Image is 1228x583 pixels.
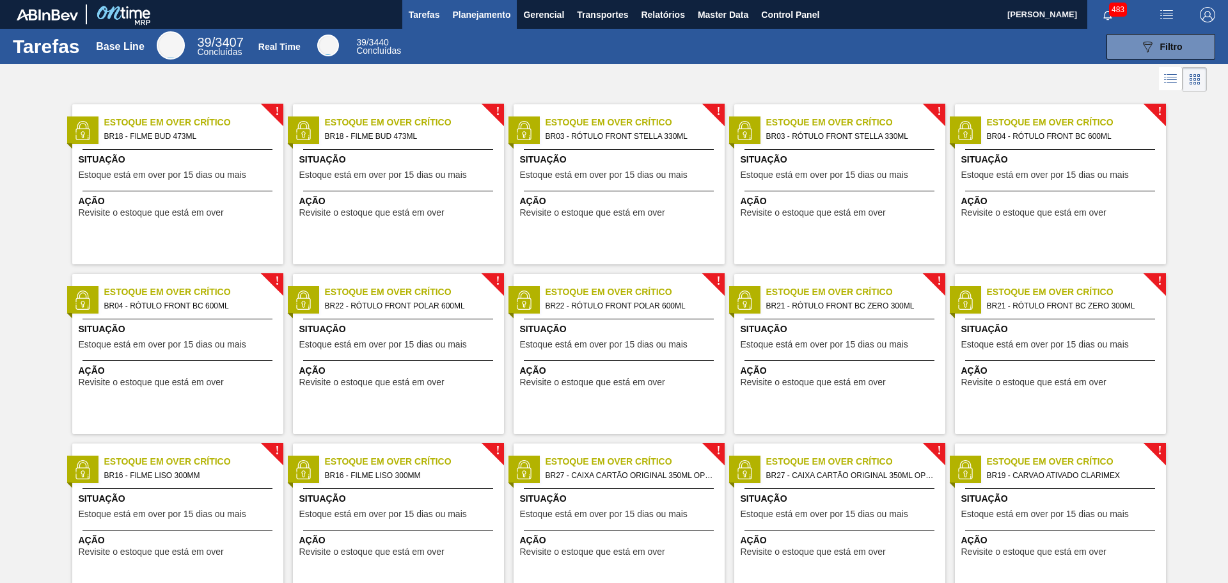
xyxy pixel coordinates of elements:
[987,116,1166,129] span: Estoque em Over Crítico
[299,340,467,349] span: Estoque está em over por 15 dias ou mais
[761,7,819,22] span: Control Panel
[1183,67,1207,92] div: Visão em Cards
[961,323,1163,336] span: Situação
[1158,107,1161,116] span: !
[520,547,665,557] span: Revisite o estoque que está em over
[79,323,280,336] span: Situação
[258,42,301,52] div: Real Time
[1109,3,1127,17] span: 483
[79,195,280,208] span: Ação
[496,446,500,456] span: !
[1159,7,1174,22] img: userActions
[104,285,283,299] span: Estoque em Over Crítico
[299,547,445,557] span: Revisite o estoque que está em over
[325,455,504,468] span: Estoque em Over Crítico
[987,455,1166,468] span: Estoque em Over Crítico
[299,170,467,180] span: Estoque está em over por 15 dias ou mais
[104,299,273,313] span: BR04 - RÓTULO FRONT BC 600ML
[79,547,224,557] span: Revisite o estoque que está em over
[79,208,224,218] span: Revisite o estoque que está em over
[520,534,721,547] span: Ação
[520,364,721,378] span: Ação
[299,378,445,387] span: Revisite o estoque que está em over
[716,446,720,456] span: !
[961,208,1106,218] span: Revisite o estoque que está em over
[299,208,445,218] span: Revisite o estoque que está em over
[961,364,1163,378] span: Ação
[1158,446,1161,456] span: !
[299,195,501,208] span: Ação
[294,460,313,479] img: status
[520,323,721,336] span: Situação
[520,208,665,218] span: Revisite o estoque que está em over
[325,285,504,299] span: Estoque em Over Crítico
[520,170,688,180] span: Estoque está em over por 15 dias ou mais
[356,37,389,47] span: / 3440
[104,468,273,483] span: BR16 - FILME LISO 300MM
[956,291,975,310] img: status
[735,460,754,479] img: status
[716,276,720,286] span: !
[1158,276,1161,286] span: !
[299,509,467,519] span: Estoque está em over por 15 dias ou mais
[641,7,684,22] span: Relatórios
[317,35,339,56] div: Real Time
[275,446,279,456] span: !
[520,492,721,506] span: Situação
[741,170,908,180] span: Estoque está em over por 15 dias ou mais
[13,39,80,54] h1: Tarefas
[496,276,500,286] span: !
[741,492,942,506] span: Situação
[409,7,440,22] span: Tarefas
[299,153,501,166] span: Situação
[325,299,494,313] span: BR22 - RÓTULO FRONT POLAR 600ML
[79,340,246,349] span: Estoque está em over por 15 dias ou mais
[104,116,283,129] span: Estoque em Over Crítico
[294,121,313,140] img: status
[299,492,501,506] span: Situação
[766,455,945,468] span: Estoque em Over Crítico
[198,47,242,57] span: Concluídas
[961,340,1129,349] span: Estoque está em over por 15 dias ou mais
[514,291,533,310] img: status
[325,129,494,143] span: BR18 - FILME BUD 473ML
[577,7,628,22] span: Transportes
[937,107,941,116] span: !
[766,285,945,299] span: Estoque em Over Crítico
[523,7,564,22] span: Gerencial
[735,291,754,310] img: status
[520,153,721,166] span: Situação
[325,116,504,129] span: Estoque em Over Crítico
[1159,67,1183,92] div: Visão em Lista
[356,38,401,55] div: Real Time
[741,153,942,166] span: Situação
[157,31,185,60] div: Base Line
[546,116,725,129] span: Estoque em Over Crítico
[520,509,688,519] span: Estoque está em over por 15 dias ou mais
[79,534,280,547] span: Ação
[79,153,280,166] span: Situação
[299,534,501,547] span: Ação
[104,455,283,468] span: Estoque em Over Crítico
[766,299,935,313] span: BR21 - RÓTULO FRONT BC ZERO 300ML
[956,121,975,140] img: status
[73,460,92,479] img: status
[17,9,78,20] img: TNhmsLtSVTkK8tSr43FrP2fwEKptu5GPRR3wAAAABJRU5ErkJggg==
[198,35,244,49] span: / 3407
[741,323,942,336] span: Situação
[275,107,279,116] span: !
[294,291,313,310] img: status
[514,121,533,140] img: status
[961,153,1163,166] span: Situação
[520,195,721,208] span: Ação
[956,460,975,479] img: status
[937,276,941,286] span: !
[741,509,908,519] span: Estoque está em over por 15 dias ou mais
[766,129,935,143] span: BR03 - RÓTULO FRONT STELLA 330ML
[73,291,92,310] img: status
[961,492,1163,506] span: Situação
[79,492,280,506] span: Situação
[275,276,279,286] span: !
[198,35,212,49] span: 39
[961,534,1163,547] span: Ação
